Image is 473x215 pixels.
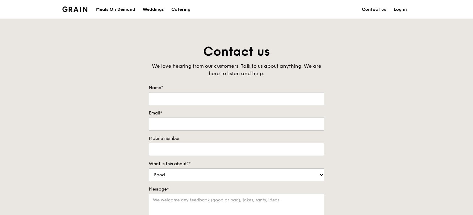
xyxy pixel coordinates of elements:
label: Email* [149,110,324,116]
div: Meals On Demand [96,0,135,19]
label: What is this about?* [149,161,324,167]
label: Name* [149,85,324,91]
a: Weddings [139,0,168,19]
h1: Contact us [149,43,324,60]
label: Message* [149,186,324,192]
a: Contact us [358,0,390,19]
a: Log in [390,0,411,19]
a: Catering [168,0,194,19]
div: We love hearing from our customers. Talk to us about anything. We are here to listen and help. [149,62,324,77]
img: Grain [62,6,87,12]
div: Weddings [143,0,164,19]
label: Mobile number [149,135,324,142]
div: Catering [171,0,190,19]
